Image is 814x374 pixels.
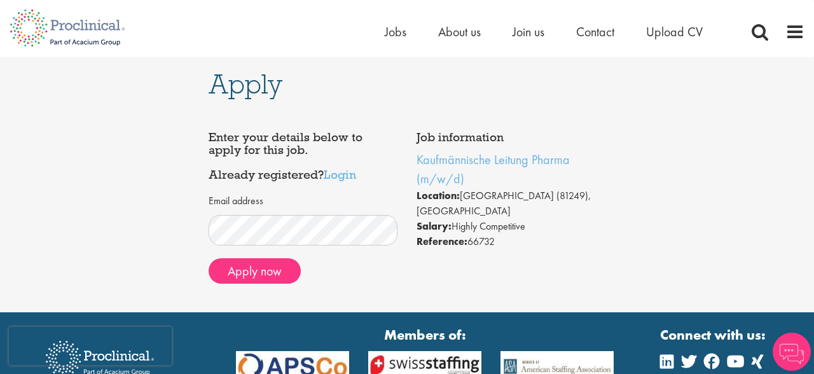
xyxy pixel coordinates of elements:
strong: Members of: [236,325,614,345]
li: 66732 [417,234,606,249]
a: Upload CV [646,24,703,40]
a: Kaufmännische Leitung Pharma (m/w/d) [417,151,570,187]
iframe: reCAPTCHA [9,327,172,365]
a: Contact [576,24,614,40]
li: Highly Competitive [417,219,606,234]
a: Login [324,167,356,182]
a: About us [438,24,481,40]
button: Apply now [209,258,301,284]
img: Chatbot [773,333,811,371]
a: Jobs [385,24,406,40]
span: Apply [209,67,282,101]
strong: Connect with us: [660,325,768,345]
a: Join us [513,24,544,40]
strong: Salary: [417,219,452,233]
li: [GEOGRAPHIC_DATA] (81249), [GEOGRAPHIC_DATA] [417,188,606,219]
h4: Job information [417,131,606,144]
strong: Location: [417,189,460,202]
label: Email address [209,194,263,209]
h4: Enter your details below to apply for this job. Already registered? [209,131,398,181]
strong: Reference: [417,235,467,248]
